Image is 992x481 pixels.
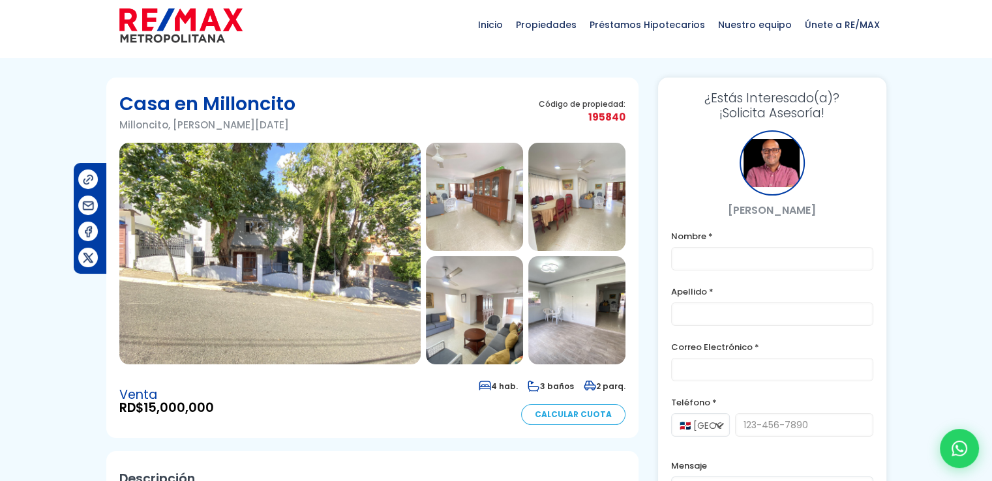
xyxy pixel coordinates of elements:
[671,91,873,121] h3: ¡Solicita Asesoría!
[671,228,873,244] label: Nombre *
[82,199,95,212] img: Compartir
[119,143,421,364] img: Casa en Milloncito
[584,381,625,392] span: 2 parq.
[119,91,295,117] h1: Casa en Milloncito
[798,5,886,44] span: Únete a RE/MAX
[671,91,873,106] span: ¿Estás Interesado(a)?
[740,130,805,196] div: Julio Holguin
[82,173,95,186] img: Compartir
[472,5,509,44] span: Inicio
[509,5,583,44] span: Propiedades
[735,413,873,437] input: 123-456-7890
[119,6,243,45] img: remax-metropolitana-logo
[528,143,625,251] img: Casa en Milloncito
[119,117,295,133] p: Milloncito, [PERSON_NAME][DATE]
[82,251,95,265] img: Compartir
[583,5,712,44] span: Préstamos Hipotecarios
[671,458,873,474] label: Mensaje
[671,339,873,355] label: Correo Electrónico *
[671,394,873,411] label: Teléfono *
[82,225,95,239] img: Compartir
[426,143,523,251] img: Casa en Milloncito
[539,99,625,109] span: Código de propiedad:
[528,381,574,392] span: 3 baños
[671,202,873,218] p: [PERSON_NAME]
[426,256,523,364] img: Casa en Milloncito
[119,388,214,401] span: Venta
[521,404,625,425] a: Calcular Cuota
[143,399,214,416] span: 15,000,000
[671,284,873,300] label: Apellido *
[119,401,214,415] span: RD$
[528,256,625,364] img: Casa en Milloncito
[479,381,518,392] span: 4 hab.
[539,109,625,125] span: 195840
[712,5,798,44] span: Nuestro equipo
